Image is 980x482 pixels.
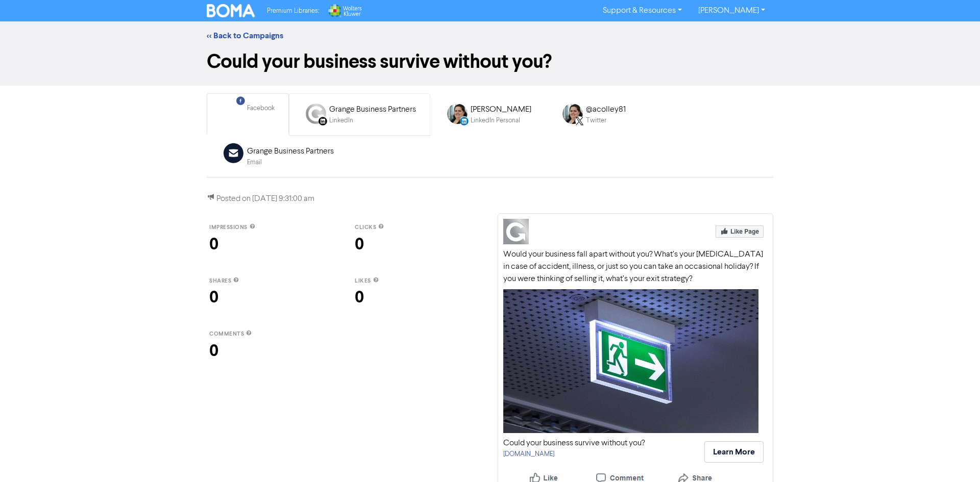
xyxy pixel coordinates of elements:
[355,285,480,310] div: 0
[355,232,480,257] div: 0
[503,451,554,458] a: [DOMAIN_NAME]
[306,104,326,124] img: LINKEDIN
[207,193,773,205] p: Posted on [DATE] 9:31:00 am
[207,31,283,41] a: << Back to Campaigns
[209,232,334,257] div: 0
[327,4,362,17] img: Wolters Kluwer
[209,224,248,231] span: impressions
[209,285,334,310] div: 0
[586,104,626,116] div: @acolley81
[704,441,764,463] button: Learn More
[209,277,231,285] span: shares
[355,277,371,285] span: likes
[503,437,645,449] div: Could your business survive without you?
[207,50,773,73] h1: Could your business survive without you?
[704,448,764,456] a: Learn More
[716,225,764,238] img: Like Page
[247,104,275,113] div: Facebook
[209,331,244,338] span: comments
[595,3,690,19] a: Support & Resources
[209,339,334,363] div: 0
[929,433,980,482] iframe: Chat Widget
[562,104,583,124] img: TWITTER
[503,289,758,433] img: Your Selected Media
[329,116,416,125] div: LinkedIn
[586,116,626,125] div: Twitter
[329,104,416,116] div: Grange Business Partners
[267,8,319,14] span: Premium Libraries:
[690,3,773,19] a: [PERSON_NAME]
[447,104,468,124] img: LINKEDIN_PERSONAL
[247,158,334,167] div: Email
[471,116,531,125] div: LinkedIn Personal
[471,104,531,116] div: [PERSON_NAME]
[247,145,334,158] div: Grange Business Partners
[503,248,768,285] div: Would your business fall apart without you? What’s your [MEDICAL_DATA] in case of accident, illne...
[355,224,376,231] span: clicks
[207,4,255,17] img: BOMA Logo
